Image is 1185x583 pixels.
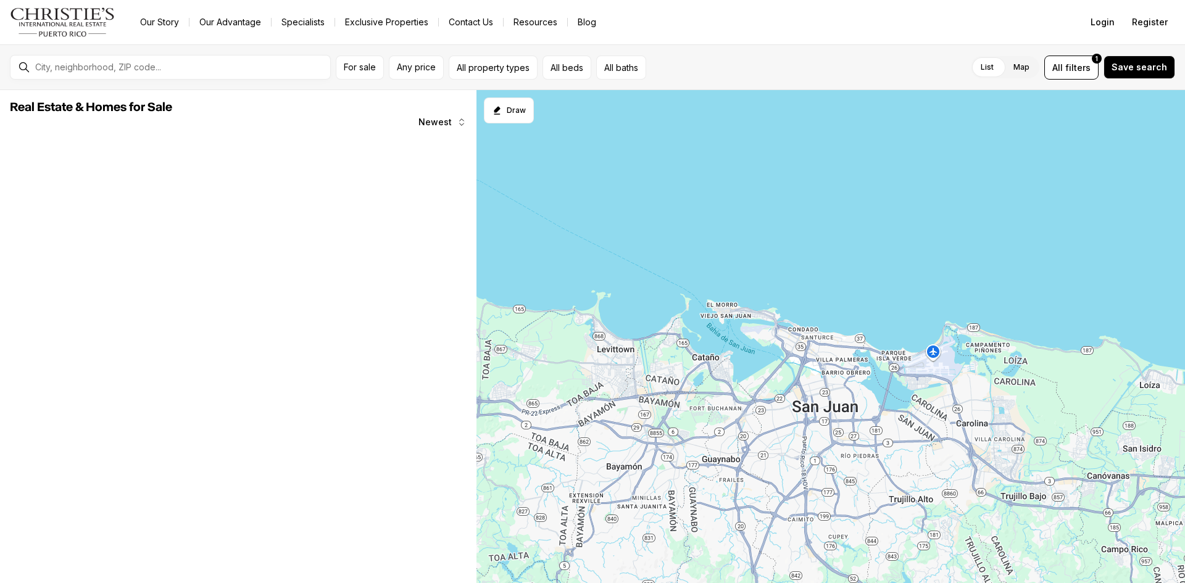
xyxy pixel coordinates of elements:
[344,62,376,72] span: For sale
[397,62,436,72] span: Any price
[1132,17,1168,27] span: Register
[1125,10,1175,35] button: Register
[543,56,591,80] button: All beds
[272,14,335,31] a: Specialists
[411,110,474,134] button: Newest
[389,56,444,80] button: Any price
[189,14,271,31] a: Our Advantage
[1112,62,1167,72] span: Save search
[130,14,189,31] a: Our Story
[335,14,438,31] a: Exclusive Properties
[1044,56,1099,80] button: Allfilters1
[1004,56,1039,78] label: Map
[1083,10,1122,35] button: Login
[1052,61,1063,74] span: All
[449,56,538,80] button: All property types
[596,56,646,80] button: All baths
[1091,17,1115,27] span: Login
[1065,61,1091,74] span: filters
[971,56,1004,78] label: List
[418,117,452,127] span: Newest
[484,97,534,123] button: Start drawing
[10,7,115,37] img: logo
[568,14,606,31] a: Blog
[504,14,567,31] a: Resources
[1096,54,1098,64] span: 1
[439,14,503,31] button: Contact Us
[1104,56,1175,79] button: Save search
[10,101,172,114] span: Real Estate & Homes for Sale
[336,56,384,80] button: For sale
